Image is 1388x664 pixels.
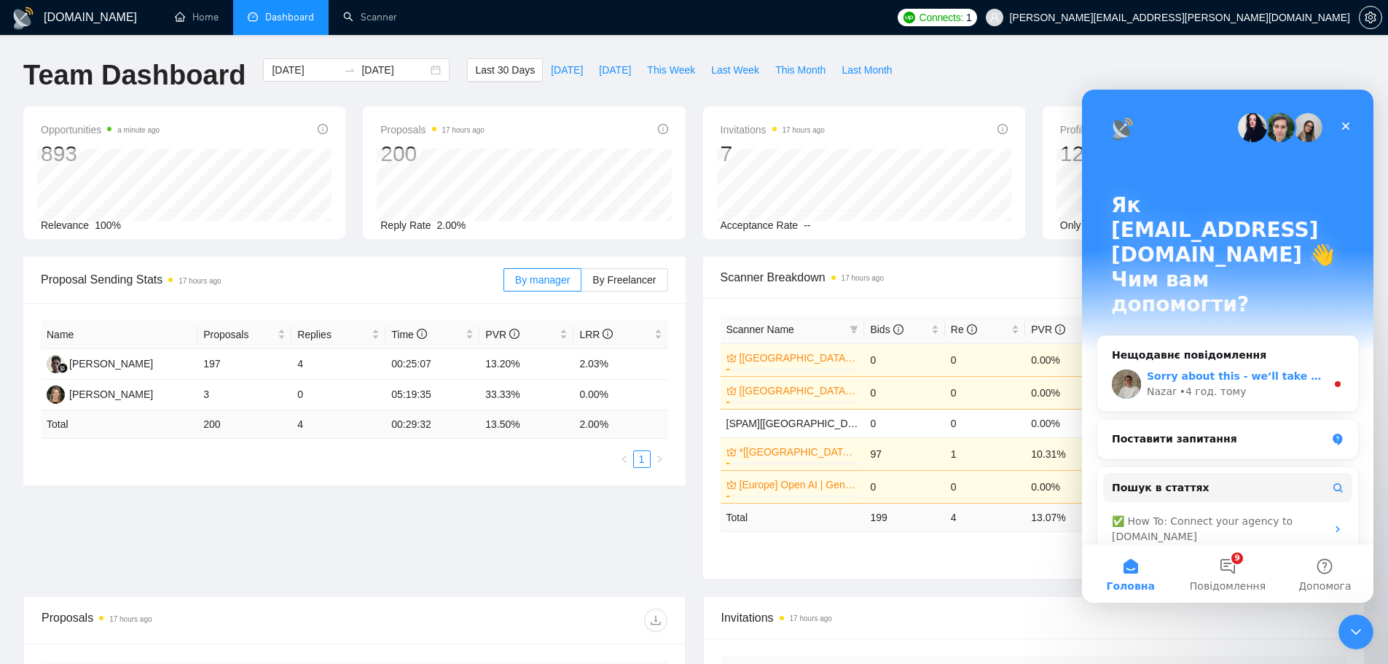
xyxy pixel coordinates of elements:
div: ✅ How To: Connect your agency to [DOMAIN_NAME] [30,424,244,455]
span: crown [726,480,737,490]
span: info-circle [967,324,977,335]
div: Proposals [42,609,354,632]
div: • 4 год. тому [98,294,165,310]
li: Previous Page [616,450,633,468]
td: 0 [864,376,944,409]
a: searchScanner [343,11,397,23]
td: 0.00% [1025,343,1105,376]
span: 100% [95,219,121,231]
span: filter [850,325,858,334]
span: PVR [485,329,519,340]
span: info-circle [417,329,427,339]
button: Last 30 Days [467,58,543,82]
span: info-circle [603,329,613,339]
span: Invitations [721,121,825,138]
img: upwork-logo.png [903,12,915,23]
span: -- [804,219,810,231]
span: info-circle [509,329,519,339]
div: 200 [380,140,485,168]
iframe: Intercom live chat [1082,90,1373,603]
td: 0.00% [1025,376,1105,409]
span: 1 [966,9,972,26]
span: Last Week [711,62,759,78]
td: 05:19:35 [385,380,479,410]
td: 0.00% [573,380,667,410]
button: Пошук в статтях [21,383,270,413]
a: homeHome [175,11,219,23]
span: Повідомлення [108,491,184,501]
span: download [645,614,667,626]
span: info-circle [318,124,328,134]
h1: Team Dashboard [23,58,246,93]
td: 200 [197,410,291,439]
button: Допомога [195,455,291,513]
td: 13.20% [479,349,573,380]
span: Головна [24,491,72,501]
span: user [989,12,1000,23]
div: [PERSON_NAME] [69,386,153,402]
td: 4 [291,410,385,439]
span: Пошук в статтях [30,391,128,406]
span: info-circle [893,324,903,335]
span: left [620,455,629,464]
time: 17 hours ago [442,126,485,134]
span: Sorry about this - we’ll take another look [DATE] and get back to you with an update. [65,281,557,292]
span: Time [391,329,426,340]
td: 4 [945,503,1025,531]
td: Total [721,503,865,531]
button: This Month [767,58,834,82]
time: 17 hours ago [109,615,152,623]
span: setting [1360,12,1381,23]
a: *[[GEOGRAPHIC_DATA]] AI & Machine Learning Software [740,444,856,460]
td: 0.00% [1025,409,1105,437]
input: End date [361,62,428,78]
time: a minute ago [117,126,160,134]
span: Proposals [380,121,485,138]
td: 3 [197,380,291,410]
button: Last Week [703,58,767,82]
span: Invitations [721,609,1347,627]
span: PVR [1031,324,1065,335]
th: Name [41,321,197,349]
span: Last 30 Days [475,62,535,78]
span: Opportunities [41,121,160,138]
span: This Month [775,62,826,78]
td: 97 [864,437,944,470]
td: 33.33% [479,380,573,410]
td: 0 [945,409,1025,437]
button: setting [1359,6,1382,29]
button: This Week [639,58,703,82]
a: [[GEOGRAPHIC_DATA]/[GEOGRAPHIC_DATA]] OpenAI | Generative AI Integration [740,383,856,399]
div: [PERSON_NAME] [69,356,153,372]
span: Profile Views [1060,121,1177,138]
span: Relevance [41,219,89,231]
img: gigradar-bm.png [58,363,68,373]
td: 0 [864,409,944,437]
div: 1247 [1060,140,1177,168]
time: 17 hours ago [179,277,221,285]
span: Scanner Name [726,324,794,335]
time: 17 hours ago [842,274,884,282]
td: 4 [291,349,385,380]
a: [Europe] Open AI | Generative AI Integration [740,477,856,493]
time: 17 hours ago [783,126,825,134]
div: Поставити запитання [15,329,277,370]
span: Connects: [920,9,963,26]
td: 00:29:32 [385,410,479,439]
button: left [616,450,633,468]
td: 0 [864,470,944,503]
span: Proposal Sending Stats [41,270,503,289]
th: Replies [291,321,385,349]
span: Proposals [203,327,275,343]
li: Next Page [651,450,668,468]
div: ✅ How To: Connect your agency to [DOMAIN_NAME] [21,418,270,461]
span: info-circle [1055,324,1065,335]
span: By manager [515,274,570,286]
span: [DATE] [599,62,631,78]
